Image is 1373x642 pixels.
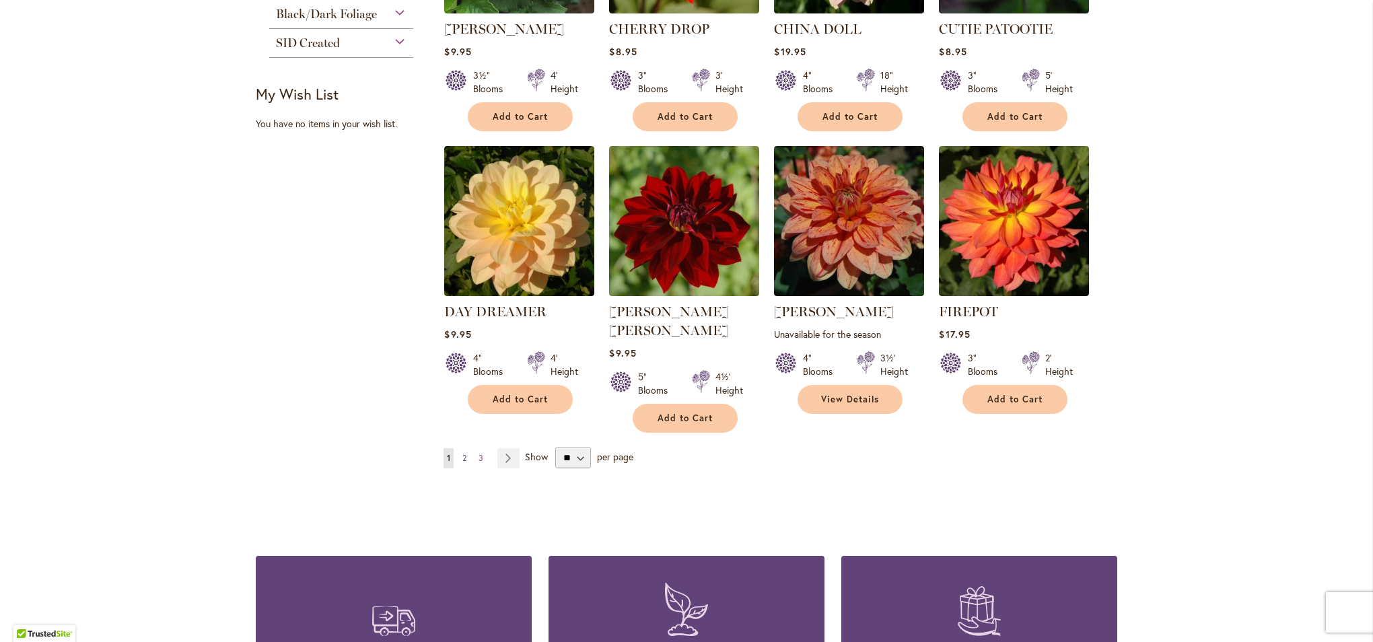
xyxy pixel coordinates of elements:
[462,453,466,463] span: 2
[493,394,548,405] span: Add to Cart
[939,146,1089,296] img: FIREPOT
[609,347,636,359] span: $9.95
[444,146,594,296] img: DAY DREAMER
[276,36,340,50] span: SID Created
[479,453,483,463] span: 3
[774,286,924,299] a: Elijah Mason
[658,111,713,122] span: Add to Cart
[638,69,676,96] div: 3" Blooms
[715,69,743,96] div: 3' Height
[798,385,903,414] a: View Details
[609,146,759,296] img: DEBORA RENAE
[880,69,908,96] div: 18" Height
[473,351,511,378] div: 4" Blooms
[459,448,470,468] a: 2
[473,69,511,96] div: 3½" Blooms
[551,351,578,378] div: 4' Height
[444,286,594,299] a: DAY DREAMER
[774,328,924,341] p: Unavailable for the season
[1045,69,1073,96] div: 5' Height
[962,102,1067,131] button: Add to Cart
[939,3,1089,16] a: CUTIE PATOOTIE
[987,111,1043,122] span: Add to Cart
[803,351,841,378] div: 4" Blooms
[880,351,908,378] div: 3½' Height
[939,45,966,58] span: $8.95
[444,328,471,341] span: $9.95
[821,394,879,405] span: View Details
[609,45,637,58] span: $8.95
[987,394,1043,405] span: Add to Cart
[715,370,743,397] div: 4½' Height
[774,3,924,16] a: CHINA DOLL
[633,404,738,433] button: Add to Cart
[597,450,633,463] span: per page
[551,69,578,96] div: 4' Height
[774,304,894,320] a: [PERSON_NAME]
[774,146,924,296] img: Elijah Mason
[444,45,471,58] span: $9.95
[444,3,594,16] a: CHA CHING
[1045,351,1073,378] div: 2' Height
[493,111,548,122] span: Add to Cart
[939,304,998,320] a: FIREPOT
[609,286,759,299] a: DEBORA RENAE
[444,304,547,320] a: DAY DREAMER
[774,45,806,58] span: $19.95
[822,111,878,122] span: Add to Cart
[276,7,377,22] span: Black/Dark Foliage
[939,286,1089,299] a: FIREPOT
[609,3,759,16] a: CHERRY DROP
[10,594,48,632] iframe: Launch Accessibility Center
[939,21,1053,37] a: CUTIE PATOOTIE
[468,385,573,414] button: Add to Cart
[468,102,573,131] button: Add to Cart
[638,370,676,397] div: 5" Blooms
[803,69,841,96] div: 4" Blooms
[525,450,548,463] span: Show
[444,21,564,37] a: [PERSON_NAME]
[962,385,1067,414] button: Add to Cart
[256,84,339,104] strong: My Wish List
[475,448,487,468] a: 3
[633,102,738,131] button: Add to Cart
[447,453,450,463] span: 1
[774,21,861,37] a: CHINA DOLL
[968,351,1006,378] div: 3" Blooms
[609,21,709,37] a: CHERRY DROP
[256,117,435,131] div: You have no items in your wish list.
[798,102,903,131] button: Add to Cart
[609,304,729,338] a: [PERSON_NAME] [PERSON_NAME]
[658,413,713,424] span: Add to Cart
[968,69,1006,96] div: 3" Blooms
[939,328,970,341] span: $17.95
